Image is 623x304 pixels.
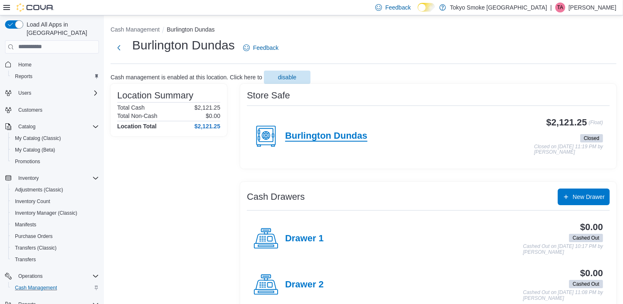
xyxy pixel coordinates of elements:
[15,271,99,281] span: Operations
[15,198,50,205] span: Inventory Count
[12,196,54,206] a: Inventory Count
[8,156,102,167] button: Promotions
[8,254,102,265] button: Transfers
[285,279,324,290] h4: Drawer 2
[15,210,77,216] span: Inventory Manager (Classic)
[573,280,599,288] span: Cashed Out
[117,91,193,101] h3: Location Summary
[550,2,552,12] p: |
[8,144,102,156] button: My Catalog (Beta)
[523,290,603,301] p: Cashed Out on [DATE] 11:08 PM by [PERSON_NAME]
[285,131,367,142] h4: Burlington Dundas
[12,255,39,265] a: Transfers
[12,185,99,195] span: Adjustments (Classic)
[278,73,296,81] span: disable
[15,284,57,291] span: Cash Management
[385,3,411,12] span: Feedback
[557,2,563,12] span: TA
[15,88,99,98] span: Users
[418,3,435,12] input: Dark Mode
[580,222,603,232] h3: $0.00
[2,59,102,71] button: Home
[247,192,305,202] h3: Cash Drawers
[195,123,220,130] h4: $2,121.25
[253,44,278,52] span: Feedback
[12,157,44,167] a: Promotions
[15,60,35,70] a: Home
[569,2,616,12] p: [PERSON_NAME]
[195,104,220,111] p: $2,121.25
[569,234,603,242] span: Cashed Out
[12,157,99,167] span: Promotions
[12,185,66,195] a: Adjustments (Classic)
[17,3,54,12] img: Cova
[12,231,56,241] a: Purchase Orders
[15,186,63,193] span: Adjustments (Classic)
[12,145,99,155] span: My Catalog (Beta)
[573,234,599,242] span: Cashed Out
[167,26,214,33] button: Burlington Dundas
[117,104,145,111] h6: Total Cash
[2,270,102,282] button: Operations
[8,230,102,242] button: Purchase Orders
[12,208,81,218] a: Inventory Manager (Classic)
[18,175,39,181] span: Inventory
[8,132,102,144] button: My Catalog (Classic)
[580,268,603,278] h3: $0.00
[132,37,235,54] h1: Burlington Dundas
[8,242,102,254] button: Transfers (Classic)
[2,87,102,99] button: Users
[12,243,99,253] span: Transfers (Classic)
[18,123,35,130] span: Catalog
[117,113,158,119] h6: Total Non-Cash
[2,172,102,184] button: Inventory
[264,71,310,84] button: disable
[18,273,43,279] span: Operations
[12,231,99,241] span: Purchase Orders
[8,219,102,230] button: Manifests
[285,233,324,244] h4: Drawer 1
[584,135,599,142] span: Closed
[206,113,220,119] p: $0.00
[18,107,42,113] span: Customers
[15,122,99,132] span: Catalog
[12,255,99,265] span: Transfers
[8,196,102,207] button: Inventory Count
[12,196,99,206] span: Inventory Count
[15,135,61,142] span: My Catalog (Classic)
[111,26,160,33] button: Cash Management
[15,59,99,70] span: Home
[8,184,102,196] button: Adjustments (Classic)
[15,105,99,115] span: Customers
[589,118,603,132] p: (Float)
[15,271,46,281] button: Operations
[8,71,102,82] button: Reports
[569,280,603,288] span: Cashed Out
[12,220,39,230] a: Manifests
[8,282,102,294] button: Cash Management
[523,244,603,255] p: Cashed Out on [DATE] 10:17 PM by [PERSON_NAME]
[12,145,59,155] a: My Catalog (Beta)
[247,91,290,101] h3: Store Safe
[12,220,99,230] span: Manifests
[117,123,157,130] h4: Location Total
[15,88,34,98] button: Users
[558,189,610,205] button: New Drawer
[12,133,64,143] a: My Catalog (Classic)
[111,39,127,56] button: Next
[12,283,99,293] span: Cash Management
[12,243,60,253] a: Transfers (Classic)
[12,133,99,143] span: My Catalog (Classic)
[18,90,31,96] span: Users
[2,121,102,132] button: Catalog
[111,74,262,81] p: Cash management is enabled at this location. Click here to
[15,256,36,263] span: Transfers
[15,221,36,228] span: Manifests
[15,173,42,183] button: Inventory
[15,122,39,132] button: Catalog
[534,144,603,155] p: Closed on [DATE] 11:19 PM by [PERSON_NAME]
[12,283,60,293] a: Cash Management
[15,158,40,165] span: Promotions
[12,71,99,81] span: Reports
